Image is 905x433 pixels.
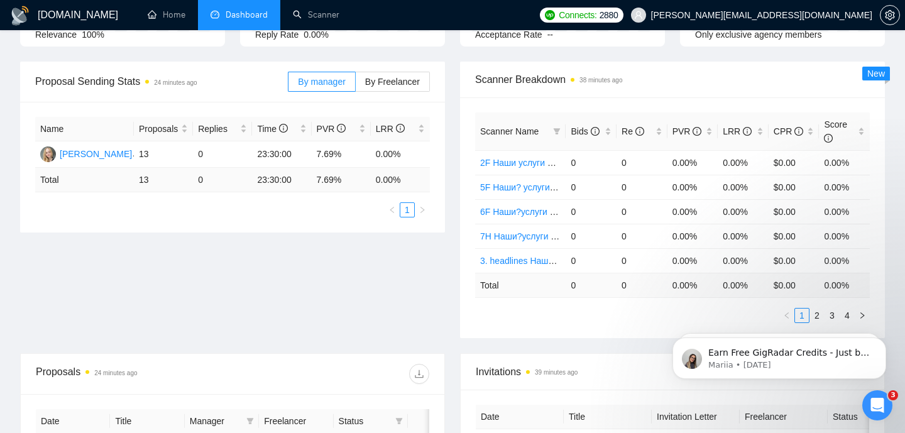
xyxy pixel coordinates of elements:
span: Time [257,124,287,134]
td: 0 [193,168,252,192]
td: 0.00% [718,199,769,224]
td: 0.00 % [718,273,769,297]
li: 2 [809,308,825,323]
li: Next Page [855,308,870,323]
span: Re [622,126,644,136]
th: Proposals [134,117,193,141]
span: LRR [376,124,405,134]
button: setting [880,5,900,25]
td: 13 [134,168,193,192]
p: Message from Mariia, sent 1w ago [55,48,217,60]
span: setting [880,10,899,20]
td: 0 [566,175,617,199]
td: 0.00% [819,199,870,224]
a: 3. headlines Наши услуги + не известна ЦА (минус наша ЦА) [480,256,728,266]
td: 0 [617,248,667,273]
td: 23:30:00 [252,141,311,168]
th: Title [564,405,652,429]
a: 1 [795,309,809,322]
li: Previous Page [779,308,794,323]
span: Invitations [476,364,869,380]
span: -- [547,30,553,40]
td: 0 [193,141,252,168]
div: [PERSON_NAME] [60,147,132,161]
span: Scanner Breakdown [475,72,870,87]
span: Score [824,119,847,143]
span: Only exclusive agency members [695,30,822,40]
td: 0.00% [371,141,430,168]
td: 23:30:00 [252,168,311,192]
span: By Freelancer [365,77,420,87]
li: 1 [794,308,809,323]
td: $0.00 [769,248,820,273]
span: info-circle [635,127,644,136]
span: left [388,206,396,214]
a: KK[PERSON_NAME] [40,148,132,158]
td: 0 [617,150,667,175]
a: 5F Наши? услуги + наша ЦА [480,182,596,192]
span: filter [393,412,405,430]
span: Manager [190,414,241,428]
time: 24 minutes ago [154,79,197,86]
button: right [855,308,870,323]
td: 7.69% [312,141,371,168]
td: 0.00% [819,248,870,273]
span: info-circle [337,124,346,133]
span: By manager [298,77,345,87]
td: 7.69 % [312,168,371,192]
th: Name [35,117,134,141]
td: 13 [134,141,193,168]
td: $0.00 [769,224,820,248]
td: $ 0.00 [769,273,820,297]
div: Proposals [36,364,233,384]
button: left [385,202,400,217]
span: 3 [888,390,898,400]
td: 0 [617,273,667,297]
iframe: Intercom live chat [862,390,892,420]
span: info-circle [591,127,600,136]
span: Connects: [559,8,596,22]
span: Proposal Sending Stats [35,74,288,89]
a: 6F Наши?услуги + наша?ЦА [480,207,596,217]
td: 0.00 % [819,273,870,297]
td: 0.00% [718,150,769,175]
span: filter [553,128,561,135]
td: 0.00 % [371,168,430,192]
a: searchScanner [293,9,339,20]
li: Next Page [415,202,430,217]
span: info-circle [279,124,288,133]
td: 0.00% [718,175,769,199]
td: 0 [617,199,667,224]
button: download [409,364,429,384]
img: logo [10,6,30,26]
span: info-circle [743,127,752,136]
span: info-circle [794,127,803,136]
td: 0.00% [667,248,718,273]
th: Invitation Letter [652,405,740,429]
td: $0.00 [769,199,820,224]
span: info-circle [824,134,833,143]
span: Acceptance Rate [475,30,542,40]
a: 7H Наши?услуги + ?ЦА (минус наша ЦА) [480,231,647,241]
span: filter [395,417,403,425]
span: Reply Rate [255,30,299,40]
a: setting [880,10,900,20]
td: 0.00% [667,150,718,175]
img: upwork-logo.png [545,10,555,20]
td: 0 [566,224,617,248]
span: filter [551,122,563,141]
td: Total [475,273,566,297]
td: 0 [566,248,617,273]
td: 0.00% [819,150,870,175]
a: 2 [810,309,824,322]
li: Previous Page [385,202,400,217]
button: left [779,308,794,323]
span: Status [339,414,390,428]
span: LRR [723,126,752,136]
span: Scanner Name [480,126,539,136]
span: Bids [571,126,599,136]
a: 4 [840,309,854,322]
span: Replies [198,122,238,136]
